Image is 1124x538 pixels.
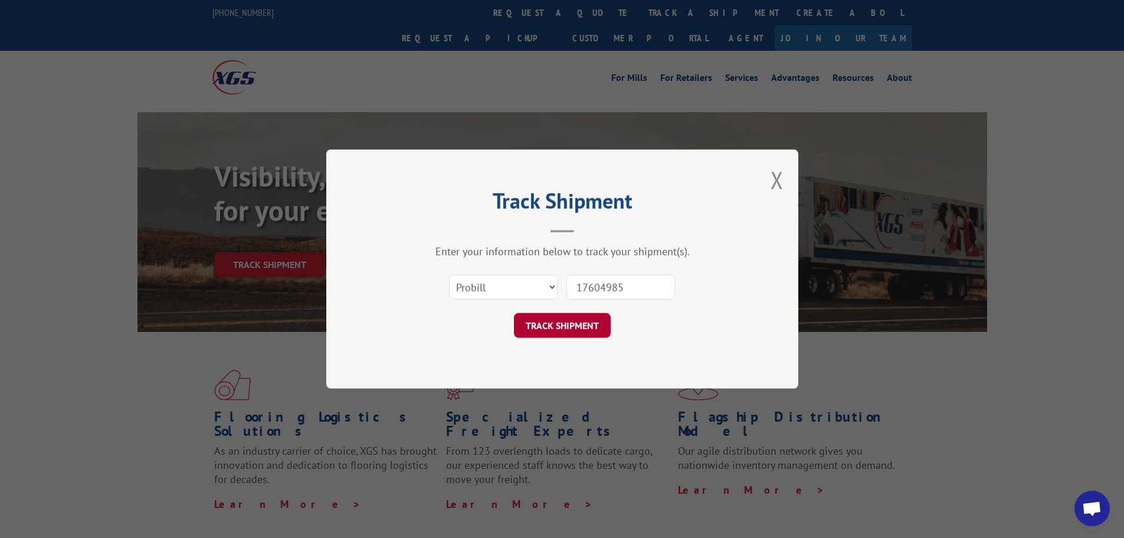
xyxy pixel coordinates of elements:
div: Open chat [1074,491,1110,526]
button: TRACK SHIPMENT [514,313,611,338]
div: Enter your information below to track your shipment(s). [385,244,739,258]
button: Close modal [771,164,784,195]
input: Number(s) [566,275,675,299]
h2: Track Shipment [385,193,739,215]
